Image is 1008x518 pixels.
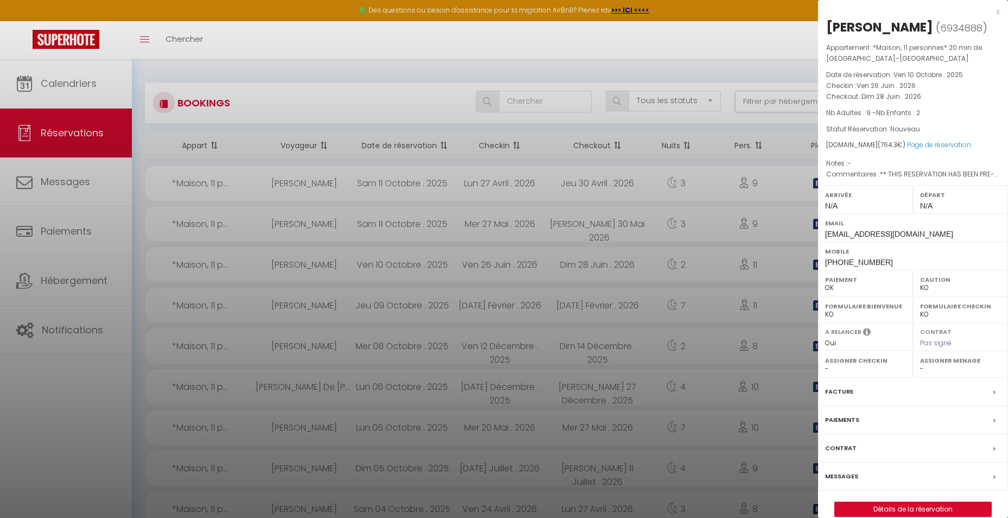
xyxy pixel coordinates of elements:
[825,201,838,210] span: N/A
[878,140,905,149] span: ( €)
[826,43,982,63] span: *Maison, 11 personnes* 20 min de [GEOGRAPHIC_DATA]-[GEOGRAPHIC_DATA]
[825,327,861,337] label: A relancer
[826,42,1000,64] p: Appartement :
[825,355,906,366] label: Assigner Checkin
[834,502,992,517] button: Détails de la réservation
[825,246,1001,257] label: Mobile
[818,5,1000,18] div: x
[920,201,933,210] span: N/A
[826,124,1000,135] p: Statut Réservation :
[940,21,982,35] span: 6934888
[920,189,1001,200] label: Départ
[907,140,971,149] a: Page de réservation
[826,18,933,36] div: [PERSON_NAME]
[825,414,859,426] label: Paiements
[826,108,920,117] span: Nb Adultes : 9 -
[848,159,852,168] span: -
[825,189,906,200] label: Arrivée
[825,230,953,238] span: [EMAIL_ADDRESS][DOMAIN_NAME]
[825,301,906,312] label: Formulaire Bienvenue
[825,443,857,454] label: Contrat
[825,471,858,482] label: Messages
[863,327,871,339] i: Sélectionner OUI si vous souhaiter envoyer les séquences de messages post-checkout
[825,386,853,397] label: Facture
[825,274,906,285] label: Paiement
[876,108,920,117] span: Nb Enfants : 2
[861,92,921,101] span: Dim 28 Juin . 2026
[893,70,963,79] span: Ven 10 Octobre . 2025
[890,124,920,134] span: Nouveau
[920,301,1001,312] label: Formulaire Checkin
[826,80,1000,91] p: Checkin :
[835,502,991,516] a: Détails de la réservation
[826,91,1000,102] p: Checkout :
[826,140,1000,150] div: [DOMAIN_NAME]
[857,81,916,90] span: Ven 26 Juin . 2026
[826,158,1000,169] p: Notes :
[826,70,1000,80] p: Date de réservation :
[920,274,1001,285] label: Caution
[880,140,897,149] span: 764.3
[920,327,952,334] label: Contrat
[936,20,987,35] span: ( )
[920,338,952,348] span: Pas signé
[825,218,1001,229] label: Email
[825,258,893,267] span: [PHONE_NUMBER]
[826,169,1000,180] p: Commentaires :
[920,355,1001,366] label: Assigner Menage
